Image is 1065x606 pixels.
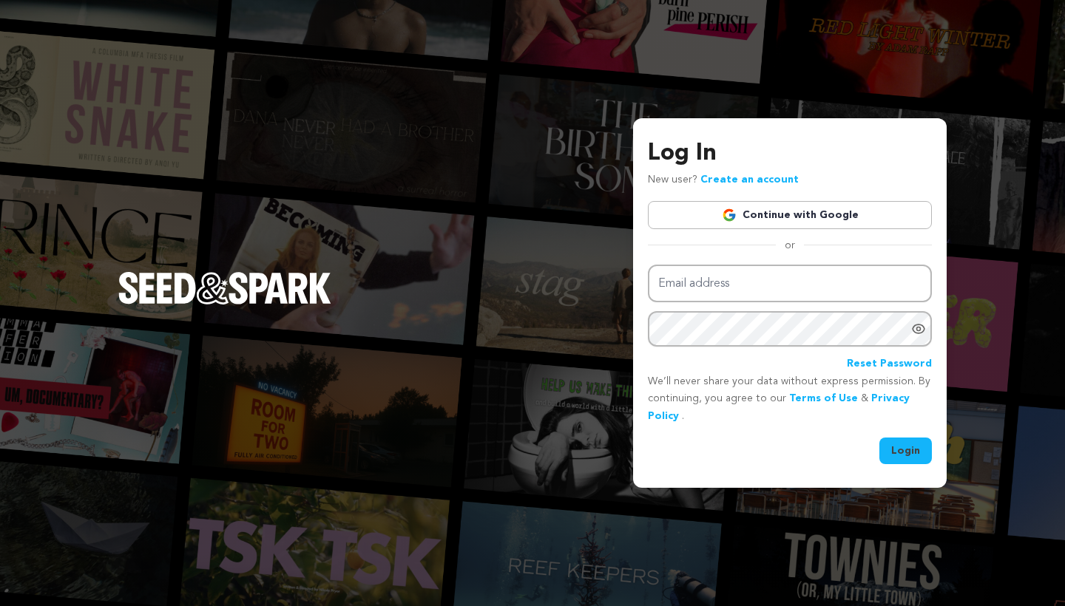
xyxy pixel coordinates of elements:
img: Seed&Spark Logo [118,272,331,304]
p: We’ll never share your data without express permission. By continuing, you agree to our & . [648,373,932,426]
a: Continue with Google [648,201,932,229]
button: Login [879,438,932,464]
img: Google logo [722,208,737,222]
h3: Log In [648,136,932,171]
a: Reset Password [847,355,932,373]
a: Seed&Spark Homepage [118,272,331,334]
span: or [776,238,804,253]
p: New user? [648,171,799,189]
a: Show password as plain text. Warning: this will display your password on the screen. [911,321,926,336]
input: Email address [648,265,932,302]
a: Terms of Use [789,393,858,404]
a: Create an account [700,174,799,185]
